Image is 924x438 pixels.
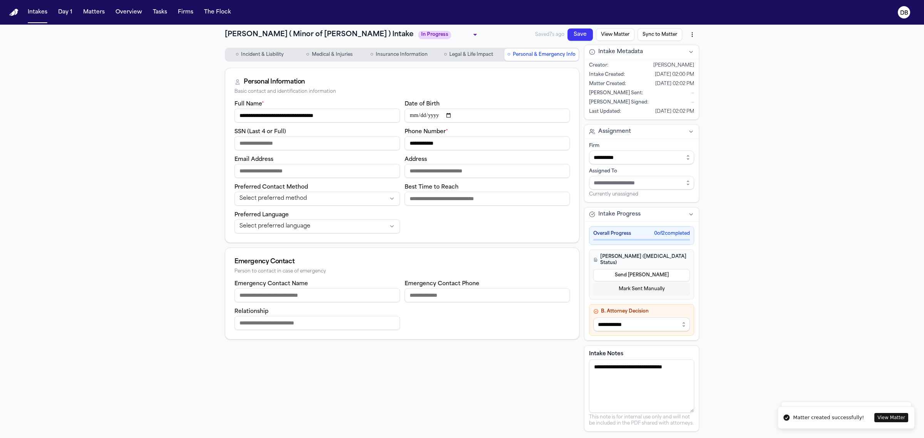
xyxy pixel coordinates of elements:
span: Insurance Information [376,52,428,58]
p: This note is for internal use only and will not be included in the PDF shared with attorneys. [589,414,694,426]
input: Emergency contact name [234,288,400,302]
button: Matters [80,5,108,19]
div: Basic contact and identification information [234,89,570,95]
label: Preferred Contact Method [234,184,308,190]
span: Saved 7s ago [535,32,564,38]
button: Go to Legal & Life Impact [435,48,503,61]
button: Firms [175,5,196,19]
span: 0 of 2 completed [654,231,690,237]
input: Assign to staff member [589,176,694,190]
span: [PERSON_NAME] [653,62,694,69]
h4: [PERSON_NAME] ([MEDICAL_DATA] Status) [593,254,690,266]
span: Intake Progress [598,211,641,218]
button: Overview [112,5,145,19]
a: Home [9,9,18,16]
label: Relationship [234,309,268,314]
button: View Matter [874,413,908,422]
label: Intake Notes [589,350,694,358]
button: Go to Personal & Emergency Info [504,48,579,61]
span: Personal & Emergency Info [513,52,576,58]
button: Go to Medical & Injuries [295,48,363,61]
span: Currently unassigned [589,191,638,197]
button: Intake Metadata [584,45,699,59]
span: In Progress [418,31,451,39]
div: Personal Information [244,77,305,87]
button: Day 1 [55,5,75,19]
input: Emergency contact relationship [234,316,400,330]
h4: B. Attorney Decision [593,308,690,314]
button: Save [567,28,593,41]
div: Assigned To [589,168,694,174]
button: Sync to Matter [638,28,682,41]
input: Email address [234,164,400,178]
span: Matter Created : [589,81,626,87]
span: ○ [306,51,309,59]
div: Update intake status [418,29,480,40]
span: ○ [370,51,373,59]
span: Intake Created : [589,72,625,78]
button: Assignment [584,125,699,139]
h1: [PERSON_NAME] ( Minor of [PERSON_NAME] ) Intake [225,29,413,40]
input: SSN [234,136,400,150]
img: Finch Logo [9,9,18,16]
div: Matter created successfully! [793,414,864,421]
span: ○ [507,51,511,59]
div: Firm [589,143,694,149]
button: Go to Insurance Information [365,48,433,61]
span: Medical & Injuries [312,52,353,58]
button: Mark Sent Manually [593,283,690,295]
label: Best Time to Reach [405,184,459,190]
input: Select firm [589,150,694,164]
button: Tasks [150,5,170,19]
span: [DATE] 02:02 PM [655,109,694,115]
span: ○ [236,51,239,59]
label: Preferred Language [234,212,289,218]
label: Address [405,157,427,162]
button: More actions [685,28,699,42]
span: — [691,91,694,95]
button: The Flock [201,5,234,19]
label: Emergency Contact Phone [405,281,479,287]
button: Intakes [25,5,50,19]
button: View Matter [596,28,634,41]
span: Assignment [598,128,631,135]
input: Full name [234,109,400,122]
div: Emergency Contact [234,257,570,266]
input: Best time to reach [405,192,570,206]
span: [DATE] 02:02 PM [655,81,694,87]
span: Incident & Liability [241,52,284,58]
span: — [691,100,694,105]
span: Intake Metadata [598,48,643,56]
input: Date of birth [405,109,570,122]
label: Date of Birth [405,101,440,107]
button: Go to Incident & Liability [226,48,294,61]
label: Emergency Contact Name [234,281,308,287]
span: Legal & Life Impact [449,52,493,58]
span: [PERSON_NAME] Signed : [589,99,648,105]
input: Phone number [405,136,570,150]
input: Address [405,164,570,178]
span: Overall Progress [593,231,631,237]
span: ○ [444,51,447,59]
button: Intake Progress [584,207,699,221]
input: Emergency contact phone [405,288,570,302]
span: Creator : [589,62,608,69]
span: [PERSON_NAME] Sent : [589,90,643,96]
label: SSN (Last 4 or Full) [234,129,286,135]
span: [DATE] 02:00 PM [655,72,694,78]
button: Send [PERSON_NAME] [593,269,690,281]
div: Person to contact in case of emergency [234,269,570,274]
label: Full Name [234,101,264,107]
span: Last Updated : [589,109,621,115]
textarea: Intake notes [589,359,694,413]
label: Email Address [234,157,273,162]
label: Phone Number [405,129,448,135]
